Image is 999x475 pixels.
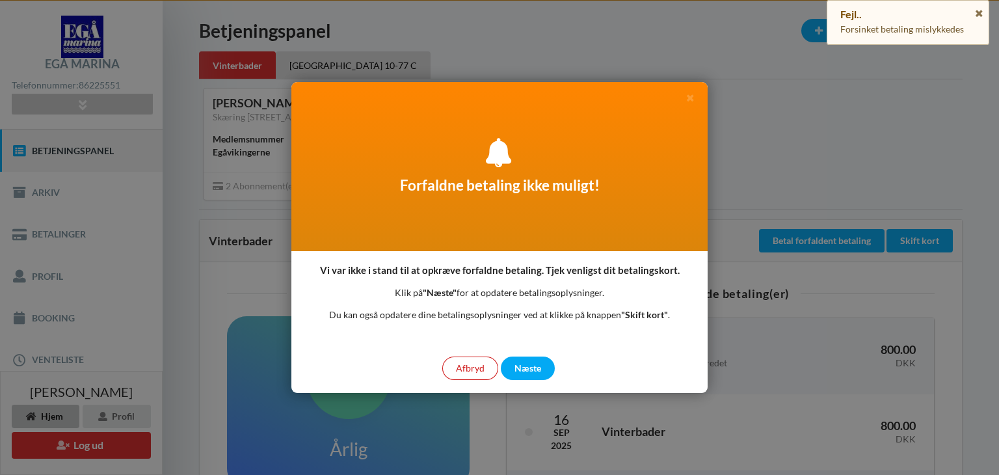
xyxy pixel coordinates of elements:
[840,8,976,21] div: Fejl..
[501,357,555,380] div: Næste
[840,23,976,36] p: Forsinket betaling mislykkedes
[621,309,668,320] b: "Skift kort"
[329,308,670,321] p: Du kan også opdatere dine betalingsoplysninger ved at klikke på knappen .
[423,287,457,298] b: "Næste"
[291,82,708,251] div: Forfaldne betaling ikke muligt!
[442,357,498,380] div: Afbryd
[329,286,670,299] p: Klik på for at opdatere betalingsoplysninger.
[320,264,680,277] h4: Vi var ikke i stand til at opkræve forfaldne betaling. Tjek venligst dit betalingskort.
